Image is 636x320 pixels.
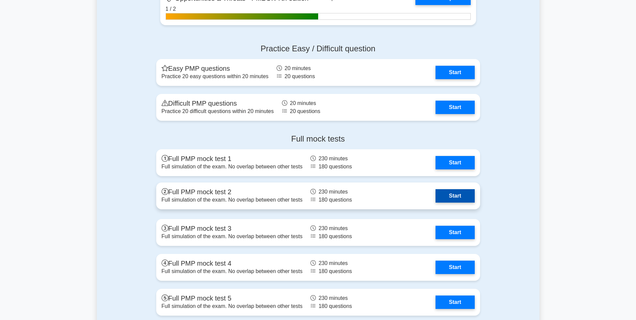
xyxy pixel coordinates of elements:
a: Start [436,296,474,309]
h4: Full mock tests [156,134,480,144]
h4: Practice Easy / Difficult question [156,44,480,54]
a: Start [436,226,474,239]
a: Start [436,156,474,169]
a: Start [436,66,474,79]
a: Start [436,189,474,203]
a: Start [436,101,474,114]
a: Start [436,261,474,274]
